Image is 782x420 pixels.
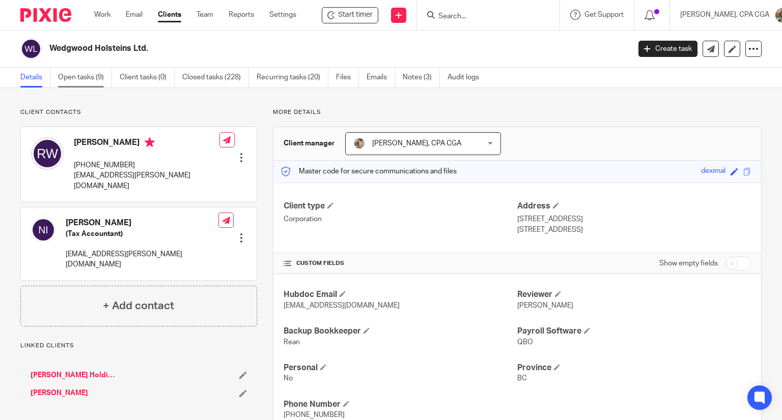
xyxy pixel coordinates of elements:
a: Work [94,10,110,20]
span: Start timer [338,10,373,20]
span: QBO [517,339,533,346]
img: svg%3E [20,38,42,59]
h4: Payroll Software [517,326,751,337]
p: Linked clients [20,342,257,350]
span: Get Support [584,11,624,18]
h4: Phone Number [284,399,517,410]
h4: Backup Bookkeeper [284,326,517,337]
img: Chrissy%20McGale%20Bio%20Pic%201.jpg [353,137,366,149]
p: [EMAIL_ADDRESS][PERSON_NAME][DOMAIN_NAME] [66,249,218,270]
a: [PERSON_NAME] [31,388,88,398]
h4: + Add contact [103,298,174,314]
a: Create task [638,41,697,57]
a: Open tasks (9) [58,68,112,87]
p: [PHONE_NUMBER] [74,160,219,170]
p: [STREET_ADDRESS] [517,214,751,224]
p: More details [273,108,762,116]
p: Master code for secure communications and files [281,166,457,176]
p: Client contacts [20,108,257,116]
img: svg%3E [31,137,64,170]
div: Wedgwood Holsteins Ltd. [322,7,378,23]
h4: Personal [284,363,517,373]
h3: Client manager [284,138,335,148]
h4: [PERSON_NAME] [74,137,219,150]
a: Clients [158,10,181,20]
a: Audit logs [448,68,487,87]
p: [STREET_ADDRESS] [517,225,751,235]
span: Rean [284,339,300,346]
span: [PERSON_NAME], CPA CGA [372,140,461,147]
h4: [PERSON_NAME] [66,218,218,228]
p: [EMAIL_ADDRESS][PERSON_NAME][DOMAIN_NAME] [74,170,219,191]
h5: (Tax Accountant) [66,229,218,239]
label: Show empty fields [659,258,718,268]
a: Client tasks (0) [120,68,175,87]
a: Notes (3) [403,68,440,87]
a: Closed tasks (228) [182,68,249,87]
i: Primary [145,137,155,147]
div: deximal [701,166,725,177]
input: Search [437,12,529,21]
img: Pixie [20,8,71,22]
span: No [284,375,293,382]
h4: CUSTOM FIELDS [284,259,517,267]
a: Details [20,68,50,87]
span: BC [517,375,527,382]
a: Recurring tasks (20) [257,68,328,87]
a: [PERSON_NAME] Holdings Ltd. [31,370,117,380]
a: Files [336,68,359,87]
a: Reports [229,10,254,20]
h4: Province [517,363,751,373]
p: [PERSON_NAME], CPA CGA [680,10,769,20]
a: Settings [269,10,296,20]
img: svg%3E [31,218,55,242]
h4: Client type [284,201,517,212]
span: [EMAIL_ADDRESS][DOMAIN_NAME] [284,302,400,309]
a: Emails [367,68,395,87]
p: Corporation [284,214,517,224]
h4: Reviewer [517,289,751,300]
span: [PHONE_NUMBER] [284,411,345,418]
span: [PERSON_NAME] [517,302,573,309]
h2: Wedgwood Holsteins Ltd. [49,43,509,54]
a: Team [197,10,213,20]
a: Email [126,10,143,20]
h4: Hubdoc Email [284,289,517,300]
h4: Address [517,201,751,212]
